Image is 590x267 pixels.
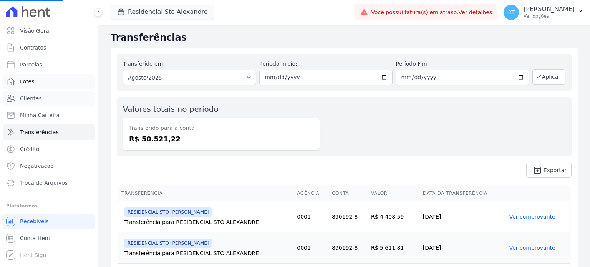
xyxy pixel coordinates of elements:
h2: Transferências [111,31,578,45]
div: Transferência para RESIDENCIAL STO ALEXANDRE [124,218,291,226]
td: [DATE] [420,232,506,264]
span: Clientes [20,95,41,102]
div: Transferência para RESIDENCIAL STO ALEXANDRE [124,249,291,257]
label: Período Fim: [396,60,529,68]
div: Plataformas [6,201,92,211]
a: Minha Carteira [3,108,95,123]
th: Data da Transferência [420,186,506,201]
span: Conta Hent [20,234,50,242]
dt: Transferido para a conta [129,124,313,132]
label: Transferido em: [123,61,165,67]
span: Transferências [20,128,59,136]
i: unarchive [533,166,542,175]
th: Conta [329,186,368,201]
th: Valor [368,186,420,201]
a: Lotes [3,74,95,89]
label: Valores totais no período [123,104,219,114]
span: RESIDENCIAL STO [PERSON_NAME] [124,239,212,248]
dd: R$ 50.521,22 [129,134,313,144]
a: Recebíveis [3,214,95,229]
a: Transferências [3,124,95,140]
button: Aplicar [532,69,565,85]
span: Troca de Arquivos [20,179,68,187]
span: Negativação [20,162,54,170]
th: Transferência [118,186,294,201]
a: Negativação [3,158,95,174]
a: Visão Geral [3,23,95,38]
span: Minha Carteira [20,111,60,119]
span: RT [508,10,514,15]
span: Você possui fatura(s) em atraso. [371,8,492,17]
td: 0001 [294,232,329,264]
td: 0001 [294,201,329,232]
a: Parcelas [3,57,95,72]
span: Lotes [20,78,35,85]
a: Conta Hent [3,231,95,246]
button: RT [PERSON_NAME] Ver opções [497,2,590,23]
td: [DATE] [420,201,506,232]
p: Ver opções [524,13,575,19]
td: 890192-8 [329,232,368,264]
a: Ver comprovante [509,214,555,220]
a: Ver detalhes [459,9,492,15]
button: Residencial Sto Alexandre [111,5,214,19]
a: unarchive Exportar [526,163,572,178]
a: Clientes [3,91,95,106]
span: Exportar [544,168,567,172]
label: Período Inicío: [259,60,393,68]
a: Contratos [3,40,95,55]
th: Agência [294,186,329,201]
span: Recebíveis [20,217,49,225]
a: Troca de Arquivos [3,175,95,191]
a: Ver comprovante [509,245,555,251]
td: R$ 5.611,81 [368,232,420,264]
span: Visão Geral [20,27,51,35]
p: [PERSON_NAME] [524,5,575,13]
span: Contratos [20,44,46,51]
a: Crédito [3,141,95,157]
span: Crédito [20,145,40,153]
span: Parcelas [20,61,42,68]
td: R$ 4.408,59 [368,201,420,232]
span: RESIDENCIAL STO [PERSON_NAME] [124,207,212,217]
td: 890192-8 [329,201,368,232]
